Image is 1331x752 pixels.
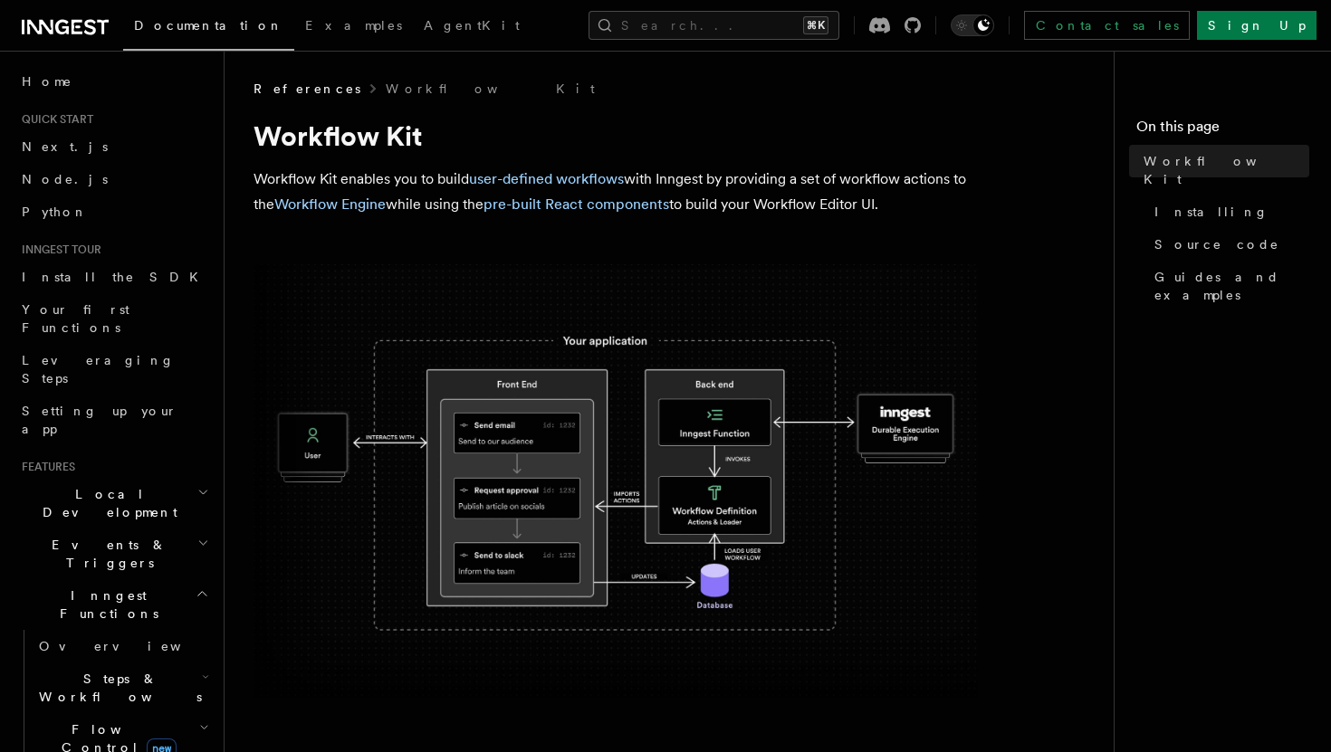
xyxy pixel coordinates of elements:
[254,167,978,217] p: Workflow Kit enables you to build with Inngest by providing a set of workflow actions to the whil...
[386,80,595,98] a: Workflow Kit
[589,11,839,40] button: Search...⌘K
[274,195,386,213] a: Workflow Engine
[14,460,75,474] span: Features
[14,65,213,98] a: Home
[14,293,213,344] a: Your first Functions
[14,130,213,163] a: Next.js
[22,139,108,154] span: Next.js
[22,302,129,335] span: Your first Functions
[14,485,197,521] span: Local Development
[22,205,88,219] span: Python
[469,170,624,187] a: user-defined workflows
[951,14,994,36] button: Toggle dark mode
[14,195,213,228] a: Python
[134,18,283,33] span: Documentation
[1154,235,1279,253] span: Source code
[294,5,413,49] a: Examples
[803,16,828,34] kbd: ⌘K
[1136,145,1309,195] a: Workflow Kit
[14,163,213,195] a: Node.js
[14,579,213,630] button: Inngest Functions
[14,344,213,395] a: Leveraging Steps
[14,586,196,623] span: Inngest Functions
[254,80,360,98] span: References
[14,478,213,528] button: Local Development
[424,18,520,33] span: AgentKit
[14,112,93,127] span: Quick start
[14,243,101,257] span: Inngest tour
[32,662,213,713] button: Steps & Workflows
[32,630,213,662] a: Overview
[14,261,213,293] a: Install the SDK
[1197,11,1317,40] a: Sign Up
[22,172,108,186] span: Node.js
[22,404,177,436] span: Setting up your app
[22,353,175,386] span: Leveraging Steps
[254,264,978,698] img: The Workflow Kit provides a Workflow Engine to compose workflow actions on the back end and a set...
[1147,261,1309,311] a: Guides and examples
[14,528,213,579] button: Events & Triggers
[413,5,531,49] a: AgentKit
[1147,228,1309,261] a: Source code
[1144,152,1309,188] span: Workflow Kit
[123,5,294,51] a: Documentation
[14,536,197,572] span: Events & Triggers
[1024,11,1190,40] a: Contact sales
[32,670,202,706] span: Steps & Workflows
[484,195,669,213] a: pre-built React components
[1147,195,1309,228] a: Installing
[1154,268,1309,304] span: Guides and examples
[39,639,225,653] span: Overview
[1154,203,1269,221] span: Installing
[1136,116,1309,145] h4: On this page
[305,18,402,33] span: Examples
[22,72,72,90] span: Home
[22,270,209,284] span: Install the SDK
[254,119,978,152] h1: Workflow Kit
[14,395,213,445] a: Setting up your app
